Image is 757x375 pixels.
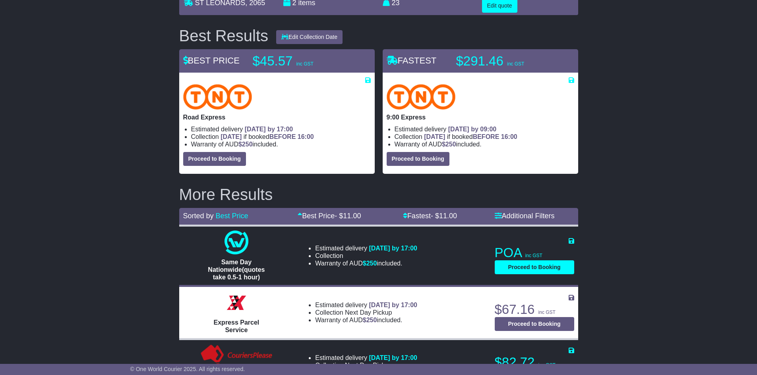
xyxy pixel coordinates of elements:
span: Sorted by [183,212,214,220]
span: 16:00 [501,133,517,140]
span: BEFORE [269,133,296,140]
a: Best Price [216,212,248,220]
span: $ [363,260,377,267]
span: 250 [445,141,456,148]
span: [DATE] by 17:00 [245,126,293,133]
span: 11.00 [439,212,457,220]
span: $ [442,141,456,148]
p: POA [495,245,574,261]
span: $ [363,317,377,323]
li: Estimated delivery [191,125,371,133]
li: Warranty of AUD included. [395,140,574,148]
span: [DATE] [424,133,445,140]
span: inc GST [507,61,524,67]
span: Express Parcel Service [214,319,259,333]
button: Proceed to Booking [183,152,246,166]
li: Collection [315,309,417,316]
p: Road Express [183,113,371,121]
button: Proceed to Booking [387,152,449,166]
img: TNT Domestic: Road Express [183,84,252,110]
span: [DATE] by 17:00 [369,354,417,361]
li: Collection [395,133,574,140]
li: Warranty of AUD included. [315,260,417,267]
li: Collection [315,252,417,260]
span: 16:00 [298,133,314,140]
li: Estimated delivery [395,125,574,133]
span: 250 [366,260,377,267]
span: © One World Courier 2025. All rights reserved. [130,366,245,372]
li: Collection [315,362,417,369]
span: [DATE] by 17:00 [369,245,417,252]
li: Estimated delivery [315,301,417,309]
span: [DATE] by 09:00 [448,126,497,133]
span: $ [238,141,253,148]
button: Proceed to Booking [495,260,574,274]
span: - $ [335,212,361,220]
img: Border Express: Express Parcel Service [225,291,248,315]
span: BEST PRICE [183,56,240,65]
span: if booked [221,133,314,140]
span: Same Day Nationwide(quotes take 0.5-1 hour) [208,259,265,281]
img: TNT Domestic: 9:00 Express [387,84,456,110]
span: Next Day Pickup [345,309,392,316]
span: - $ [431,212,457,220]
span: FASTEST [387,56,437,65]
p: $291.46 [456,53,556,69]
img: Couriers Please: Standard - Authority to Leave [199,344,274,368]
li: Collection [191,133,371,140]
span: Next Day Pickup [345,362,392,369]
li: Estimated delivery [315,244,417,252]
span: inc GST [538,310,556,315]
span: 250 [242,141,253,148]
button: Proceed to Booking [495,317,574,331]
a: Best Price- $11.00 [298,212,361,220]
li: Warranty of AUD included. [191,140,371,148]
p: 9:00 Express [387,113,574,121]
li: Estimated delivery [315,354,417,362]
p: $67.16 [495,302,574,317]
p: $45.57 [253,53,352,69]
span: [DATE] [221,133,242,140]
span: inc GST [538,362,556,368]
span: [DATE] by 17:00 [369,302,417,308]
div: Best Results [175,27,273,44]
p: $82.72 [495,354,574,370]
span: BEFORE [473,133,500,140]
span: 250 [366,317,377,323]
li: Warranty of AUD included. [315,316,417,324]
a: Fastest- $11.00 [403,212,457,220]
a: Additional Filters [495,212,555,220]
h2: More Results [179,186,578,203]
span: inc GST [296,61,314,67]
span: if booked [424,133,517,140]
img: One World Courier: Same Day Nationwide(quotes take 0.5-1 hour) [225,231,248,254]
span: 11.00 [343,212,361,220]
button: Edit Collection Date [276,30,343,44]
span: inc GST [525,253,542,258]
